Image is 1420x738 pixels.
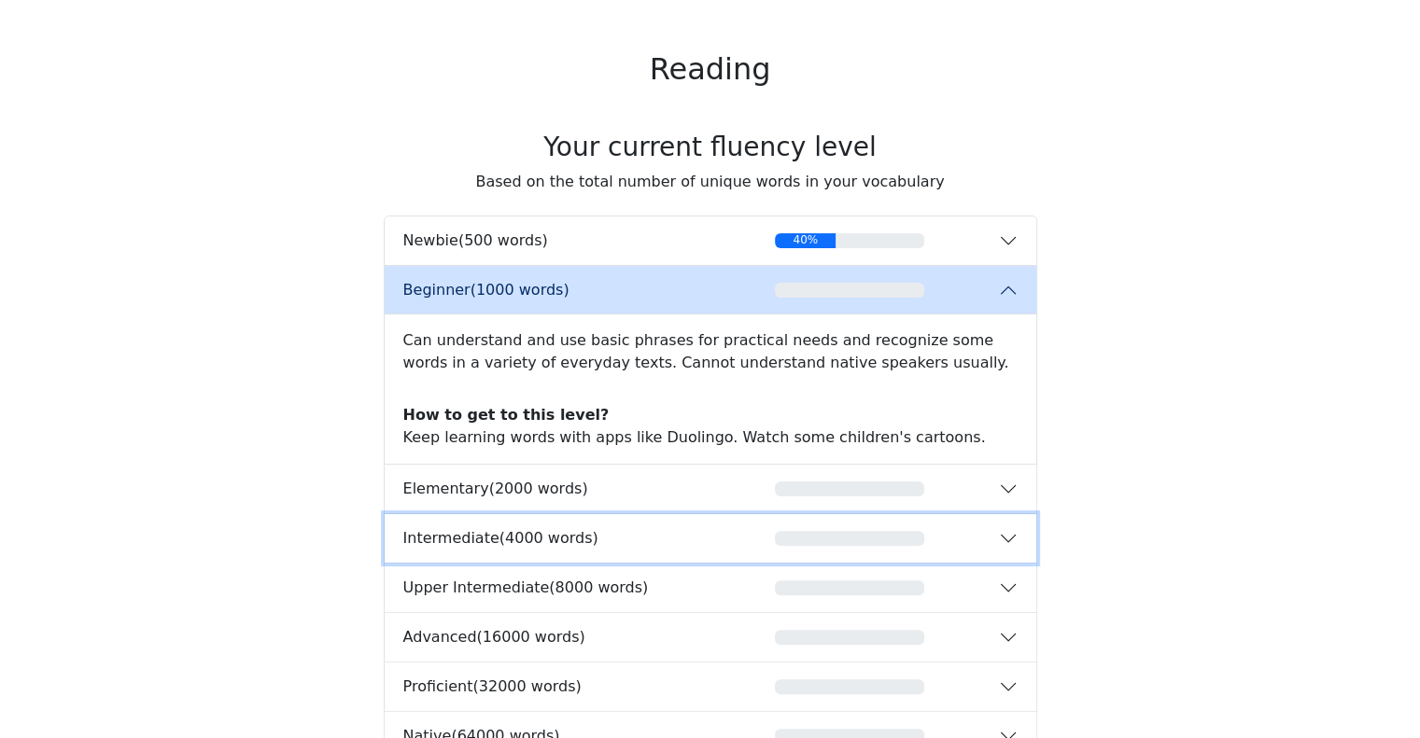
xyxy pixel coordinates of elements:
button: Proficient(32000 words) [385,662,1036,711]
div: How to get to this level? [403,404,1018,426]
button: Intermediate(4000 words) [385,514,1036,563]
div: Intermediate ( 4000 words ) [403,529,701,547]
button: Newbie(500 words)40% [385,216,1036,265]
h2: Reading [384,51,1037,87]
p: Based on the total number of unique words in your vocabulary [384,171,1037,193]
div: Elementary ( 2000 words ) [403,480,701,497]
h3: Your current fluency level [384,132,1037,163]
div: Newbie ( 500 words ) [403,231,701,249]
div: Beginner ( 1000 words ) [403,281,701,299]
button: Elementary(2000 words) [385,465,1036,513]
div: Can understand and use basic phrases for practical needs and recognize some words in a variety of... [385,314,1036,389]
button: Upper Intermediate(8000 words) [385,564,1036,612]
div: Advanced ( 16000 words ) [403,628,701,646]
button: Beginner(1000 words) [385,266,1036,314]
button: Advanced(16000 words) [385,613,1036,661]
div: Upper Intermediate ( 8000 words ) [403,578,701,596]
div: 40% [775,233,836,248]
div: Proficient ( 32000 words ) [403,677,701,695]
div: Keep learning words with apps like Duolingo. Watch some children's cartoons. [403,426,1018,449]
